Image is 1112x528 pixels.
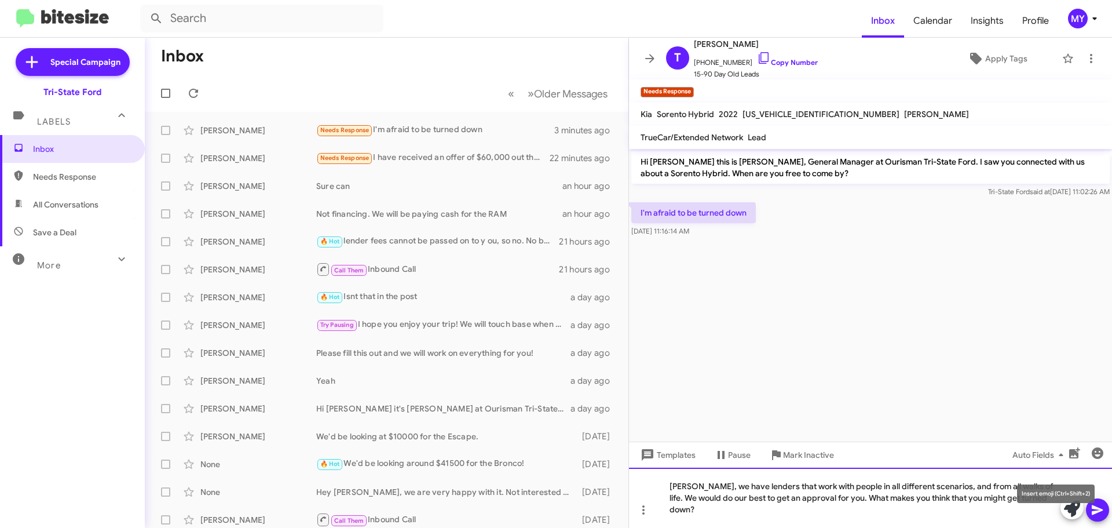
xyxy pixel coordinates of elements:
[657,109,714,119] span: Sorento Hybrid
[320,238,340,245] span: 🔥 Hot
[748,132,766,143] span: Lead
[559,264,619,275] div: 21 hours ago
[316,151,550,165] div: I have received an offer of $60,000 out the door from [PERSON_NAME] Ford in VA for a White Bronco...
[316,235,559,248] div: lender fees cannot be passed on to y ou, so no. No bank fees, just their interest rate
[501,82,521,105] button: Previous
[550,152,619,164] div: 22 minutes ago
[862,4,904,38] a: Inbox
[629,468,1112,528] div: [PERSON_NAME], we have lenders that work with people in all different scenarios, and from all wal...
[988,187,1110,196] span: Tri-State Ford [DATE] 11:02:26 AM
[316,403,570,414] div: Hi [PERSON_NAME] it's [PERSON_NAME] at Ourisman Tri-State Ford. Act fast to take advantage of gre...
[316,318,570,332] div: I hope you enjoy your trip! We will touch base when you are home and yuo can come take a look
[631,227,689,235] span: [DATE] 11:16:14 AM
[694,51,818,68] span: [PHONE_NUMBER]
[200,347,316,359] div: [PERSON_NAME]
[961,4,1013,38] a: Insights
[316,208,562,220] div: Not financing. We will be paying cash for the RAM
[316,347,570,359] div: Please fill this out and we will work on everything for you!
[570,347,619,359] div: a day ago
[1017,485,1095,503] div: Insert emoji (Ctrl+Shift+2)
[1058,9,1099,28] button: MY
[334,517,364,525] span: Call Them
[1003,445,1077,465] button: Auto Fields
[757,58,818,67] a: Copy Number
[37,116,71,127] span: Labels
[638,445,696,465] span: Templates
[534,88,608,100] span: Older Messages
[316,512,576,527] div: Inbound Call
[37,260,61,271] span: More
[904,4,961,38] a: Calendar
[641,109,652,119] span: Kia
[200,292,316,303] div: [PERSON_NAME]
[576,458,619,470] div: [DATE]
[576,514,619,526] div: [DATE]
[719,109,738,119] span: 2022
[728,445,751,465] span: Pause
[200,514,316,526] div: [PERSON_NAME]
[50,56,120,68] span: Special Campaign
[674,49,681,67] span: T
[320,154,370,162] span: Needs Response
[570,403,619,414] div: a day ago
[694,37,818,51] span: [PERSON_NAME]
[200,375,316,387] div: [PERSON_NAME]
[316,375,570,387] div: Yeah
[200,236,316,247] div: [PERSON_NAME]
[562,180,619,192] div: an hour ago
[760,445,843,465] button: Mark Inactive
[559,236,619,247] div: 21 hours ago
[316,123,554,137] div: I'm afraid to be turned down
[320,460,340,468] span: 🔥 Hot
[570,375,619,387] div: a day ago
[316,290,570,304] div: Isnt that in the post
[200,180,316,192] div: [PERSON_NAME]
[33,199,98,210] span: All Conversations
[694,68,818,80] span: 15-90 Day Old Leads
[554,125,619,136] div: 3 minutes ago
[528,86,534,101] span: »
[985,48,1027,69] span: Apply Tags
[316,262,559,276] div: Inbound Call
[508,86,514,101] span: «
[33,143,131,155] span: Inbox
[200,264,316,275] div: [PERSON_NAME]
[904,109,969,119] span: [PERSON_NAME]
[641,87,694,97] small: Needs Response
[33,227,76,238] span: Save a Deal
[200,208,316,220] div: [PERSON_NAME]
[629,445,705,465] button: Templates
[140,5,383,32] input: Search
[316,431,576,442] div: We'd be looking at $10000 for the Escape.
[320,293,340,301] span: 🔥 Hot
[43,86,101,98] div: Tri-State Ford
[33,171,131,183] span: Needs Response
[320,321,354,329] span: Try Pausing
[570,319,619,331] div: a day ago
[938,48,1056,69] button: Apply Tags
[705,445,760,465] button: Pause
[1013,4,1058,38] a: Profile
[200,125,316,136] div: [PERSON_NAME]
[316,457,576,471] div: We'd be looking around $41500 for the Bronco!
[631,151,1110,184] p: Hi [PERSON_NAME] this is [PERSON_NAME], General Manager at Ourisman Tri-State Ford. I saw you con...
[742,109,899,119] span: [US_VEHICLE_IDENTIFICATION_NUMBER]
[562,208,619,220] div: an hour ago
[570,292,619,303] div: a day ago
[200,486,316,498] div: None
[783,445,834,465] span: Mark Inactive
[576,486,619,498] div: [DATE]
[200,152,316,164] div: [PERSON_NAME]
[641,132,743,143] span: TrueCar/Extended Network
[200,403,316,414] div: [PERSON_NAME]
[320,126,370,134] span: Needs Response
[16,48,130,76] a: Special Campaign
[576,431,619,442] div: [DATE]
[521,82,614,105] button: Next
[1030,187,1050,196] span: said at
[316,486,576,498] div: Hey [PERSON_NAME], we are very happy with it. Not interested in selling it at this time. Thanks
